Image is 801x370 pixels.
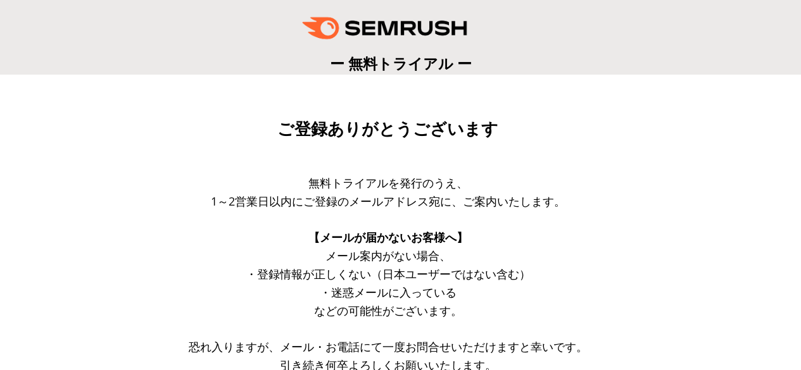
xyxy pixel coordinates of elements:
span: ・迷惑メールに入っている [320,285,457,300]
span: ご登録ありがとうございます [277,120,498,139]
span: などの可能性がございます。 [314,303,462,318]
span: メール案内がない場合、 [325,248,451,263]
span: 恐れ入りますが、メール・お電話にて一度お問合せいただけますと幸いです。 [189,339,588,354]
span: 1～2営業日以内にご登録のメールアドレス宛に、ご案内いたします。 [211,194,565,209]
span: 無料トライアルを発行のうえ、 [308,175,468,190]
span: ー 無料トライアル ー [330,53,472,73]
span: ・登録情報が正しくない（日本ユーザーではない含む） [246,266,531,281]
span: 【メールが届かないお客様へ】 [308,230,468,245]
